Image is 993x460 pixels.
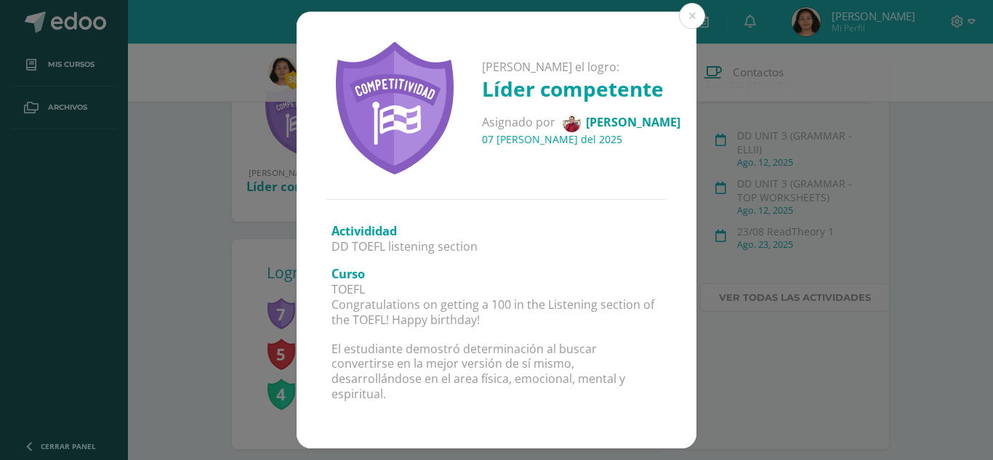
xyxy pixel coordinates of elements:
p: Congratulations on getting a 100 in the Listening section of the TOEFL! Happy birthday! [331,297,662,328]
button: Close (Esc) [679,3,705,29]
h1: Líder competente [482,75,680,102]
p: TOEFL [331,282,662,297]
img: edc987623b086697136727a51dbf38c2.png [563,114,581,132]
span: [PERSON_NAME] [586,113,680,129]
h3: Curso [331,266,662,282]
p: Asignado por [482,114,680,132]
p: [PERSON_NAME] el logro: [482,60,680,75]
p: DD TOEFL listening section [331,239,662,254]
h3: Activididad [331,223,662,239]
h4: 07 [PERSON_NAME] del 2025 [482,132,680,146]
p: El estudiante demostró determinación al buscar convertirse en la mejor versión de sí mismo, desar... [331,342,662,402]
